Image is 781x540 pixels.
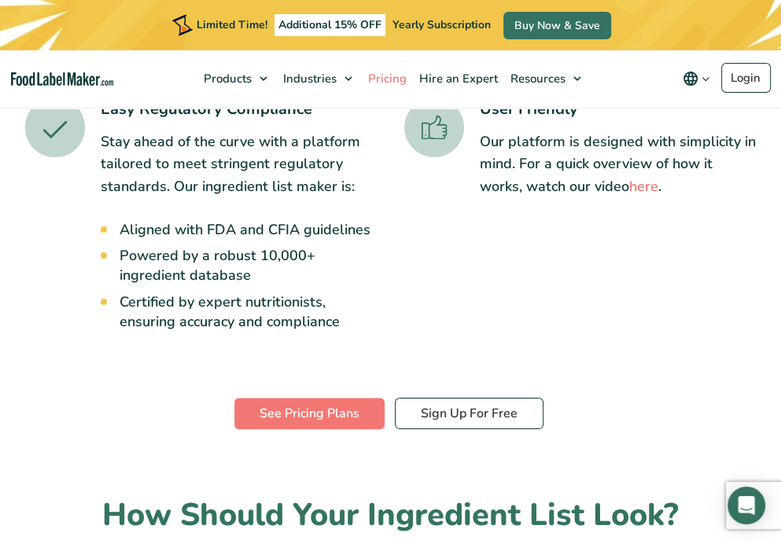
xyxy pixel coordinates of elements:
[411,50,503,107] a: Hire an Expert
[120,292,378,332] li: Certified by expert nutritionists, ensuring accuracy and compliance
[275,50,360,107] a: Industries
[234,398,385,429] a: See Pricing Plans
[360,50,411,107] a: Pricing
[404,97,464,157] img: A green thumbs up icon.
[728,487,765,524] div: Open Intercom Messenger
[199,71,253,86] span: Products
[120,246,378,285] li: Powered by a robust 10,000+ ingredient database
[101,130,378,198] p: Stay ahead of the curve with a platform tailored to meet stringent regulatory standards. Our ingr...
[503,12,611,39] a: Buy Now & Save
[363,71,408,86] span: Pricing
[101,97,378,121] h3: Easy Regulatory Compliance
[721,63,771,93] a: Login
[25,97,85,157] img: A green tick icon.
[503,50,589,107] a: Resources
[480,97,757,121] h3: User Friendly
[196,50,275,107] a: Products
[392,17,491,32] span: Yearly Subscription
[274,14,385,36] span: Additional 15% OFF
[414,71,499,86] span: Hire an Expert
[197,17,267,32] span: Limited Time!
[120,220,378,240] li: Aligned with FDA and CFIA guidelines
[395,398,543,429] a: Sign Up For Free
[278,71,338,86] span: Industries
[25,495,757,536] h2: How Should Your Ingredient List Look?
[506,71,567,86] span: Resources
[629,177,658,196] a: here
[480,130,757,198] p: Our platform is designed with simplicity in mind. For a quick overview of how it works, watch our...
